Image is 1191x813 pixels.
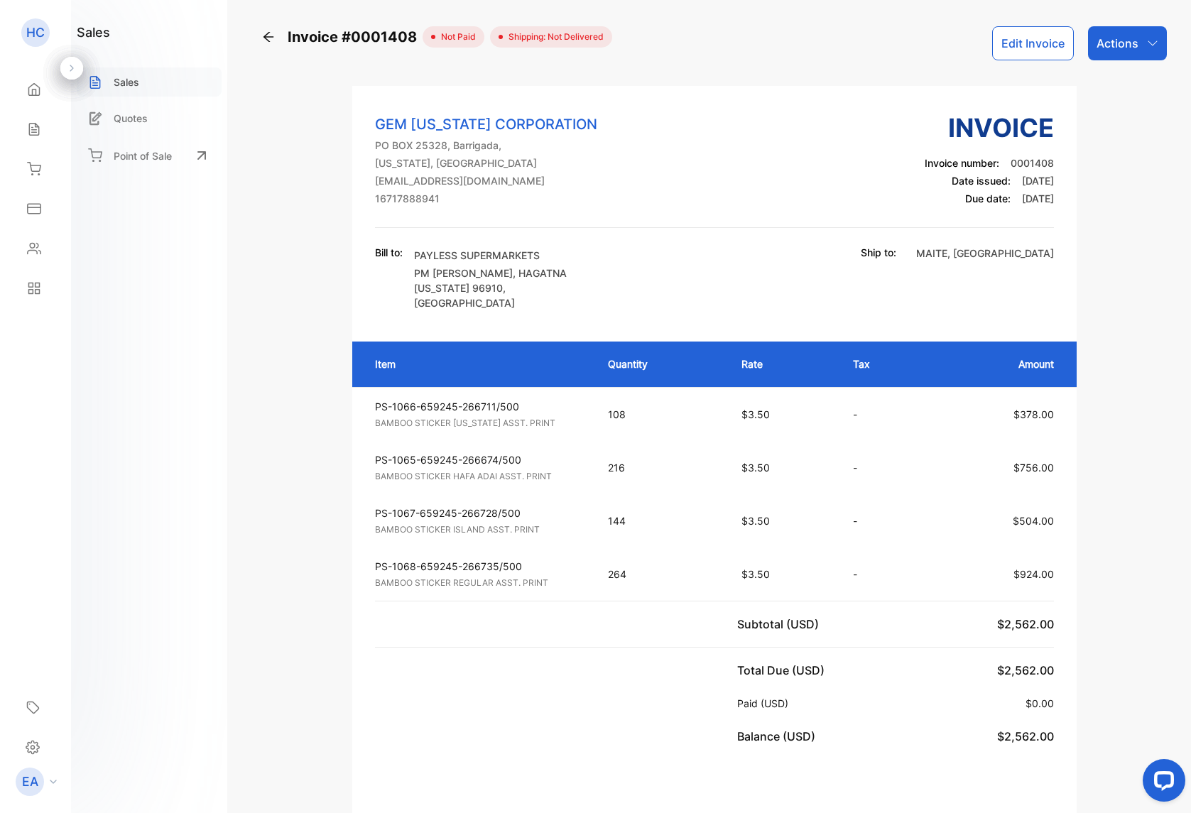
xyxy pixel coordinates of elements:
p: 144 [608,513,714,528]
span: $3.50 [741,408,770,420]
button: Actions [1088,26,1167,60]
p: Subtotal (USD) [737,616,825,633]
a: Quotes [77,104,222,133]
span: Date issued: [952,175,1011,187]
p: PS-1067-659245-266728/500 [375,506,582,520]
span: Invoice number: [925,157,999,169]
p: - [853,513,914,528]
span: $756.00 [1013,462,1054,474]
a: Point of Sale [77,140,222,171]
span: Invoice #0001408 [288,26,423,48]
p: BAMBOO STICKER ISLAND ASST. PRINT [375,523,582,536]
p: 216 [608,460,714,475]
p: Bill to: [375,245,403,260]
p: Quantity [608,356,714,371]
p: Point of Sale [114,148,172,163]
p: Balance (USD) [737,728,821,745]
p: EA [22,773,38,791]
p: HC [26,23,45,42]
p: Total Due (USD) [737,662,830,679]
p: PAYLESS SUPERMARKETS [414,248,577,263]
p: Sales [114,75,139,89]
span: not paid [435,31,476,43]
p: 16717888941 [375,191,597,206]
span: Shipping: Not Delivered [503,31,604,43]
p: Actions [1097,35,1138,52]
span: $2,562.00 [997,729,1054,743]
h1: sales [77,23,110,42]
p: PS-1066-659245-266711/500 [375,399,582,414]
span: $3.50 [741,462,770,474]
p: Rate [741,356,825,371]
p: Tax [853,356,914,371]
span: $378.00 [1013,408,1054,420]
span: $3.50 [741,568,770,580]
span: [DATE] [1022,175,1054,187]
span: , [GEOGRAPHIC_DATA] [947,247,1054,259]
span: $2,562.00 [997,617,1054,631]
p: PS-1065-659245-266674/500 [375,452,582,467]
span: $2,562.00 [997,663,1054,677]
span: MAITE [916,247,947,259]
p: BAMBOO STICKER [US_STATE] ASST. PRINT [375,417,582,430]
span: $3.50 [741,515,770,527]
span: $504.00 [1013,515,1054,527]
h3: Invoice [925,109,1054,147]
p: BAMBOO STICKER REGULAR ASST. PRINT [375,577,582,589]
p: 108 [608,407,714,422]
p: 264 [608,567,714,582]
span: 0001408 [1011,157,1054,169]
p: PO BOX 25328, Barrigada, [375,138,597,153]
p: - [853,460,914,475]
p: Item [375,356,580,371]
p: [US_STATE], [GEOGRAPHIC_DATA] [375,155,597,170]
p: GEM [US_STATE] CORPORATION [375,114,597,135]
span: $924.00 [1013,568,1054,580]
a: Sales [77,67,222,97]
p: PS-1068-659245-266735/500 [375,559,582,574]
span: $0.00 [1026,697,1054,709]
span: Due date: [965,192,1011,204]
p: - [853,567,914,582]
p: Quotes [114,111,148,126]
span: PM [PERSON_NAME], HAGATNA [US_STATE] 96910 [414,267,567,294]
span: [DATE] [1022,192,1054,204]
p: BAMBOO STICKER HAFA ADAI ASST. PRINT [375,470,582,483]
button: Edit Invoice [992,26,1074,60]
p: Paid (USD) [737,696,794,711]
p: - [853,407,914,422]
iframe: LiveChat chat widget [1131,753,1191,813]
p: [EMAIL_ADDRESS][DOMAIN_NAME] [375,173,597,188]
p: Amount [942,356,1053,371]
p: Ship to: [861,245,896,260]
